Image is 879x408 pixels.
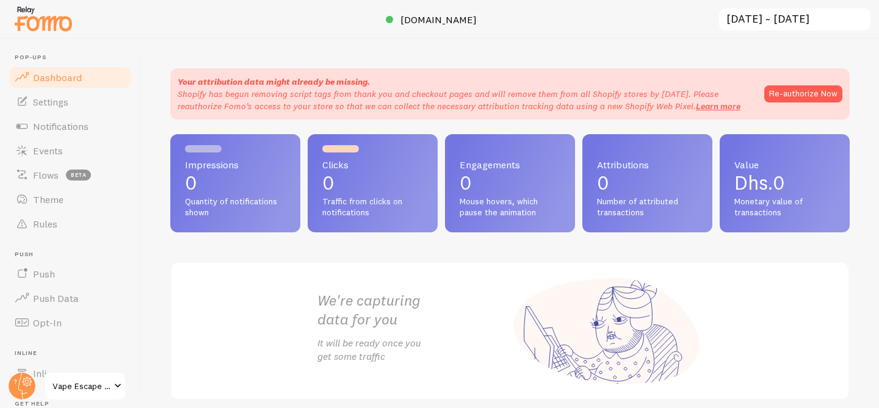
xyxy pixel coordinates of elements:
[15,54,133,62] span: Pop-ups
[597,196,698,218] span: Number of attributed transactions
[734,160,835,170] span: Value
[7,114,133,138] a: Notifications
[7,262,133,286] a: Push
[33,292,79,304] span: Push Data
[33,367,57,379] span: Inline
[7,163,133,187] a: Flows beta
[322,196,423,218] span: Traffic from clicks on notifications
[185,160,286,170] span: Impressions
[7,138,133,163] a: Events
[33,193,63,206] span: Theme
[460,160,560,170] span: Engagements
[185,173,286,193] p: 0
[7,187,133,212] a: Theme
[7,212,133,236] a: Rules
[460,173,560,193] p: 0
[33,120,89,132] span: Notifications
[178,88,752,112] p: Shopify has begun removing script tags from thank you and checkout pages and will remove them fro...
[33,317,62,329] span: Opt-In
[734,171,785,195] span: Dhs.0
[597,173,698,193] p: 0
[33,218,57,230] span: Rules
[52,379,110,393] span: Vape Escape [GEOGRAPHIC_DATA]
[734,196,835,218] span: Monetary value of transactions
[185,196,286,218] span: Quantity of notifications shown
[15,400,133,408] span: Get Help
[13,3,74,34] img: fomo-relay-logo-orange.svg
[764,85,842,102] button: Re-authorize Now
[317,291,510,329] h2: We're capturing data for you
[322,173,423,193] p: 0
[7,65,133,90] a: Dashboard
[33,96,68,108] span: Settings
[322,160,423,170] span: Clicks
[15,349,133,357] span: Inline
[33,145,63,157] span: Events
[33,268,55,280] span: Push
[33,71,82,84] span: Dashboard
[317,336,510,364] p: It will be ready once you get some traffic
[7,361,133,385] a: Inline
[460,196,560,218] span: Mouse hovers, which pause the animation
[15,251,133,259] span: Push
[44,371,126,401] a: Vape Escape [GEOGRAPHIC_DATA]
[696,101,740,112] a: Learn more
[178,76,370,87] strong: Your attribution data might already be missing.
[597,160,698,170] span: Attributions
[7,310,133,335] a: Opt-In
[7,90,133,114] a: Settings
[66,170,91,181] span: beta
[33,169,59,181] span: Flows
[7,286,133,310] a: Push Data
